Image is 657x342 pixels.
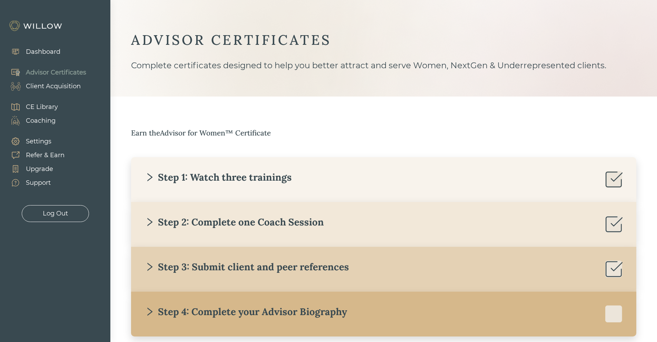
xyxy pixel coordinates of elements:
[3,66,86,79] a: Advisor Certificates
[26,68,86,77] div: Advisor Certificates
[131,31,636,49] div: ADVISOR CERTIFICATES
[26,116,56,125] div: Coaching
[3,134,64,148] a: Settings
[145,305,347,318] div: Step 4: Complete your Advisor Biography
[145,261,349,273] div: Step 3: Submit client and peer references
[3,100,58,114] a: CE Library
[26,151,64,160] div: Refer & Earn
[26,47,60,57] div: Dashboard
[145,217,155,227] span: right
[26,102,58,112] div: CE Library
[3,148,64,162] a: Refer & Earn
[26,137,51,146] div: Settings
[145,172,155,182] span: right
[3,45,60,59] a: Dashboard
[131,128,636,139] div: Earn the Advisor for Women™ Certificate
[145,216,324,228] div: Step 2: Complete one Coach Session
[43,209,68,218] div: Log Out
[145,171,292,183] div: Step 1: Watch three trainings
[131,59,636,97] div: Complete certificates designed to help you better attract and serve Women, NextGen & Underreprese...
[26,164,53,174] div: Upgrade
[26,82,81,91] div: Client Acquisition
[3,114,58,128] a: Coaching
[26,178,51,188] div: Support
[3,79,86,93] a: Client Acquisition
[145,307,155,316] span: right
[3,162,64,176] a: Upgrade
[145,262,155,272] span: right
[9,20,64,31] img: Willow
